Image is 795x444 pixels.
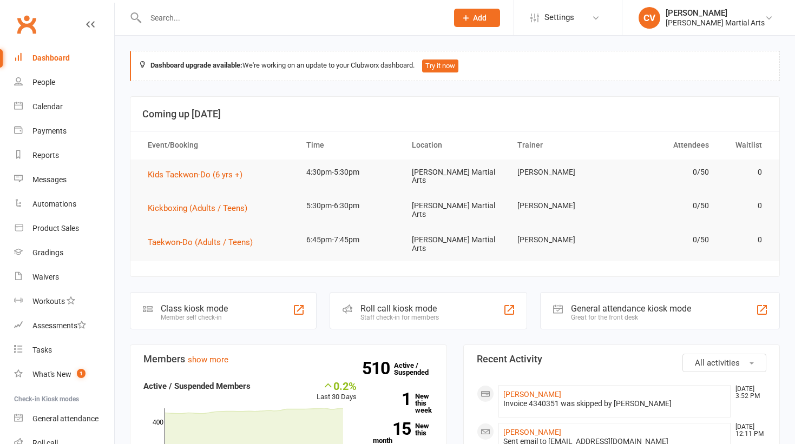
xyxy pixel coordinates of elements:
a: Assessments [14,314,114,338]
div: Waivers [32,273,59,281]
div: Workouts [32,297,65,306]
td: 0/50 [613,160,719,185]
div: Class kiosk mode [161,303,228,314]
div: We're working on an update to your Clubworx dashboard. [130,51,780,81]
a: Automations [14,192,114,216]
time: [DATE] 3:52 PM [730,386,766,400]
a: Dashboard [14,46,114,70]
a: [PERSON_NAME] [503,390,561,399]
span: All activities [695,358,740,368]
div: 0.2% [317,380,357,392]
td: [PERSON_NAME] [508,193,613,218]
a: Reports [14,143,114,168]
div: Reports [32,151,59,160]
strong: 1 [373,391,411,407]
div: Member self check-in [161,314,228,321]
strong: Active / Suspended Members [143,381,251,391]
strong: 15 [373,421,411,437]
button: Add [454,9,500,27]
td: [PERSON_NAME] [508,160,613,185]
a: 15New this month [373,422,433,444]
button: Try it now [422,59,458,72]
h3: Coming up [DATE] [142,109,767,120]
div: Invoice 4340351 was skipped by [PERSON_NAME] [503,399,726,408]
td: 0 [719,227,772,253]
div: Messages [32,175,67,184]
td: [PERSON_NAME] Martial Arts [402,160,508,194]
a: Tasks [14,338,114,362]
strong: Dashboard upgrade available: [150,61,242,69]
td: 6:45pm-7:45pm [297,227,402,253]
div: Last 30 Days [317,380,357,403]
div: What's New [32,370,71,379]
th: Trainer [508,131,613,159]
div: Tasks [32,346,52,354]
a: [PERSON_NAME] [503,428,561,436]
div: General attendance [32,414,98,423]
span: Kids Taekwon-Do (6 yrs +) [148,170,242,180]
td: [PERSON_NAME] Martial Arts [402,193,508,227]
a: 1New this week [373,393,433,414]
div: Payments [32,127,67,135]
th: Location [402,131,508,159]
a: Workouts [14,289,114,314]
th: Time [297,131,402,159]
span: Add [473,14,487,22]
div: Gradings [32,248,63,257]
a: What's New1 [14,362,114,387]
td: 0/50 [613,193,719,218]
div: Staff check-in for members [360,314,439,321]
div: Calendar [32,102,63,111]
div: CV [639,7,660,29]
a: Calendar [14,95,114,119]
h3: Recent Activity [477,354,767,365]
div: General attendance kiosk mode [571,303,691,314]
td: 4:30pm-5:30pm [297,160,402,185]
td: [PERSON_NAME] Martial Arts [402,227,508,261]
button: Kickboxing (Adults / Teens) [148,202,255,215]
a: General attendance kiosk mode [14,407,114,431]
button: All activities [682,354,766,372]
td: 0/50 [613,227,719,253]
strong: 510 [362,360,394,376]
th: Attendees [613,131,719,159]
div: Great for the front desk [571,314,691,321]
div: [PERSON_NAME] Martial Arts [666,18,765,28]
h3: Members [143,354,433,365]
a: show more [188,355,228,365]
div: Dashboard [32,54,70,62]
div: Roll call kiosk mode [360,303,439,314]
span: Settings [544,5,574,30]
th: Waitlist [719,131,772,159]
input: Search... [142,10,440,25]
th: Event/Booking [138,131,297,159]
button: Taekwon-Do (Adults / Teens) [148,236,260,249]
a: 510Active / Suspended [394,354,442,384]
span: Kickboxing (Adults / Teens) [148,203,247,213]
a: Product Sales [14,216,114,241]
a: Waivers [14,265,114,289]
a: Messages [14,168,114,192]
div: People [32,78,55,87]
td: [PERSON_NAME] [508,227,613,253]
button: Kids Taekwon-Do (6 yrs +) [148,168,250,181]
span: 1 [77,369,86,378]
td: 0 [719,193,772,218]
a: Gradings [14,241,114,265]
a: People [14,70,114,95]
td: 5:30pm-6:30pm [297,193,402,218]
td: 0 [719,160,772,185]
div: Product Sales [32,224,79,233]
a: Payments [14,119,114,143]
time: [DATE] 12:11 PM [730,423,766,438]
div: Automations [32,200,76,208]
div: Assessments [32,321,86,330]
a: Clubworx [13,11,40,38]
div: [PERSON_NAME] [666,8,765,18]
span: Taekwon-Do (Adults / Teens) [148,237,253,247]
